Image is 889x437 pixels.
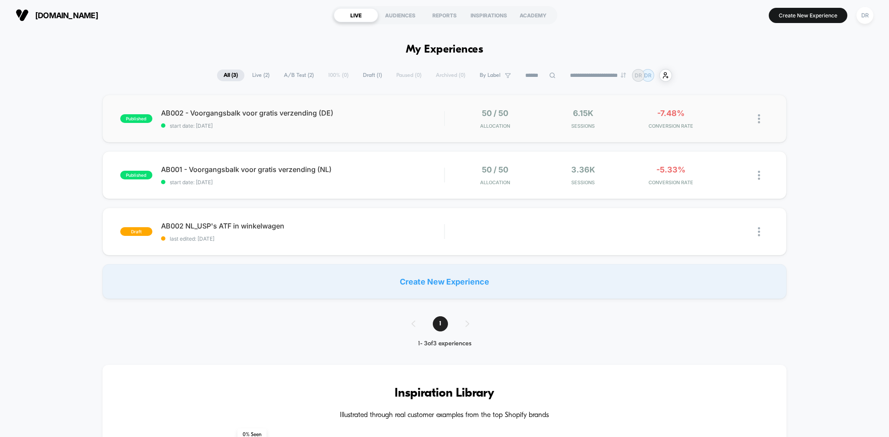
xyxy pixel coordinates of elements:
[571,165,595,174] span: 3.36k
[120,227,152,236] span: draft
[856,7,873,24] div: DR
[102,264,787,299] div: Create New Experience
[541,179,625,185] span: Sessions
[629,123,713,129] span: CONVERSION RATE
[480,179,510,185] span: Allocation
[482,109,508,118] span: 50 / 50
[480,72,500,79] span: By Label
[644,72,652,79] p: DR
[161,109,444,117] span: AB002 - Voorgangsbalk voor gratis verzending (DE)
[769,8,847,23] button: Create New Experience
[277,70,320,81] span: A/B Test ( 2 )
[482,165,508,174] span: 50 / 50
[161,122,444,129] span: start date: [DATE]
[120,171,152,179] span: published
[161,179,444,185] span: start date: [DATE]
[161,222,444,230] span: AB002 NL_USP's ATF in winkelwagen
[629,179,713,185] span: CONVERSION RATE
[403,340,487,348] div: 1 - 3 of 3 experiences
[16,9,29,22] img: Visually logo
[433,316,448,331] span: 1
[541,123,625,129] span: Sessions
[128,411,761,420] h4: Illustrated through real customer examples from the top Shopify brands
[128,387,761,401] h3: Inspiration Library
[406,43,484,56] h1: My Experiences
[334,8,378,22] div: LIVE
[573,109,593,118] span: 6.15k
[467,8,511,22] div: INSPIRATIONS
[480,123,510,129] span: Allocation
[35,11,98,20] span: [DOMAIN_NAME]
[758,114,760,123] img: close
[422,8,467,22] div: REPORTS
[356,70,389,81] span: Draft ( 1 )
[758,227,760,236] img: close
[120,114,152,123] span: published
[217,70,244,81] span: All ( 3 )
[161,235,444,242] span: last edited: [DATE]
[635,72,642,79] p: DR
[657,109,685,118] span: -7.48%
[246,70,276,81] span: Live ( 2 )
[854,7,876,24] button: DR
[758,171,760,180] img: close
[656,165,685,174] span: -5.33%
[161,165,444,174] span: AB001 - Voorgangsbalk voor gratis verzending (NL)
[621,73,626,78] img: end
[378,8,422,22] div: AUDIENCES
[13,8,101,22] button: [DOMAIN_NAME]
[511,8,555,22] div: ACADEMY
